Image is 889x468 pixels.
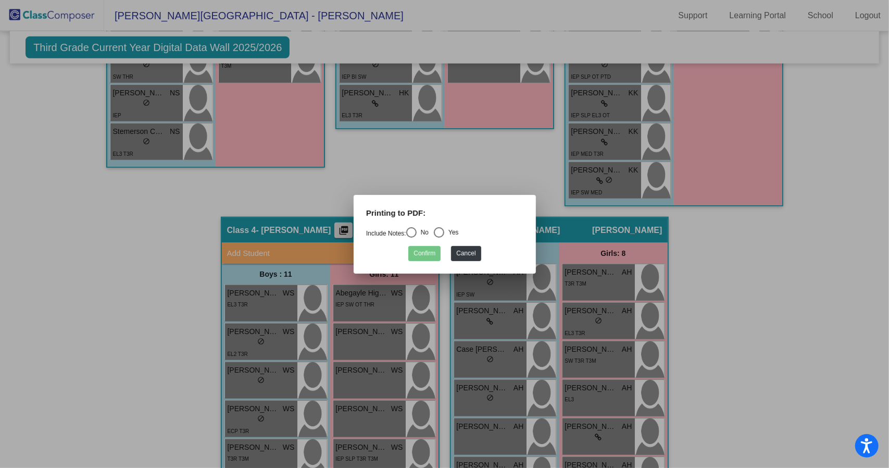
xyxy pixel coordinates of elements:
button: Cancel [451,245,481,261]
div: No [416,227,428,237]
div: Yes [444,227,459,237]
label: Printing to PDF: [366,207,425,219]
a: Include Notes: [366,229,406,237]
mat-radio-group: Select an option [366,229,459,237]
button: Confirm [408,245,441,261]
